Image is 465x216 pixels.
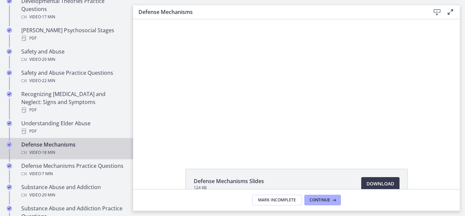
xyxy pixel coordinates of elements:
[7,49,12,54] i: Completed
[21,48,125,63] div: Safety and Abuse
[41,191,55,199] span: · 29 min
[21,106,125,114] div: PDF
[21,13,125,21] div: Video
[21,119,125,135] div: Understanding Elder Abuse
[41,13,55,21] span: · 17 min
[138,8,420,16] h3: Defense Mechanisms
[21,26,125,42] div: [PERSON_NAME] Psychosocial Stages
[252,195,302,205] button: Mark Incomplete
[21,170,125,178] div: Video
[21,90,125,114] div: Recognizing [MEDICAL_DATA] and Neglect: Signs and Symptoms
[194,177,264,185] span: Defense Mechanisms Slides
[7,142,12,147] i: Completed
[21,162,125,178] div: Defense Mechanisms Practice Questions
[21,191,125,199] div: Video
[194,185,264,190] span: 124 KB
[7,70,12,75] i: Completed
[258,197,296,203] span: Mark Incomplete
[7,184,12,190] i: Completed
[21,127,125,135] div: PDF
[133,19,460,154] iframe: Video Lesson
[310,197,330,203] span: Continue
[21,34,125,42] div: PDF
[41,170,53,178] span: · 7 min
[21,141,125,157] div: Defense Mechanisms
[41,55,55,63] span: · 29 min
[7,91,12,97] i: Completed
[366,180,394,188] span: Download
[21,183,125,199] div: Substance Abuse and Addiction
[21,69,125,85] div: Safety and Abuse Practice Questions
[7,121,12,126] i: Completed
[21,77,125,85] div: Video
[21,55,125,63] div: Video
[361,177,399,190] a: Download
[7,28,12,33] i: Completed
[21,149,125,157] div: Video
[41,149,55,157] span: · 18 min
[41,77,55,85] span: · 22 min
[7,206,12,211] i: Completed
[304,195,341,205] button: Continue
[7,163,12,168] i: Completed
